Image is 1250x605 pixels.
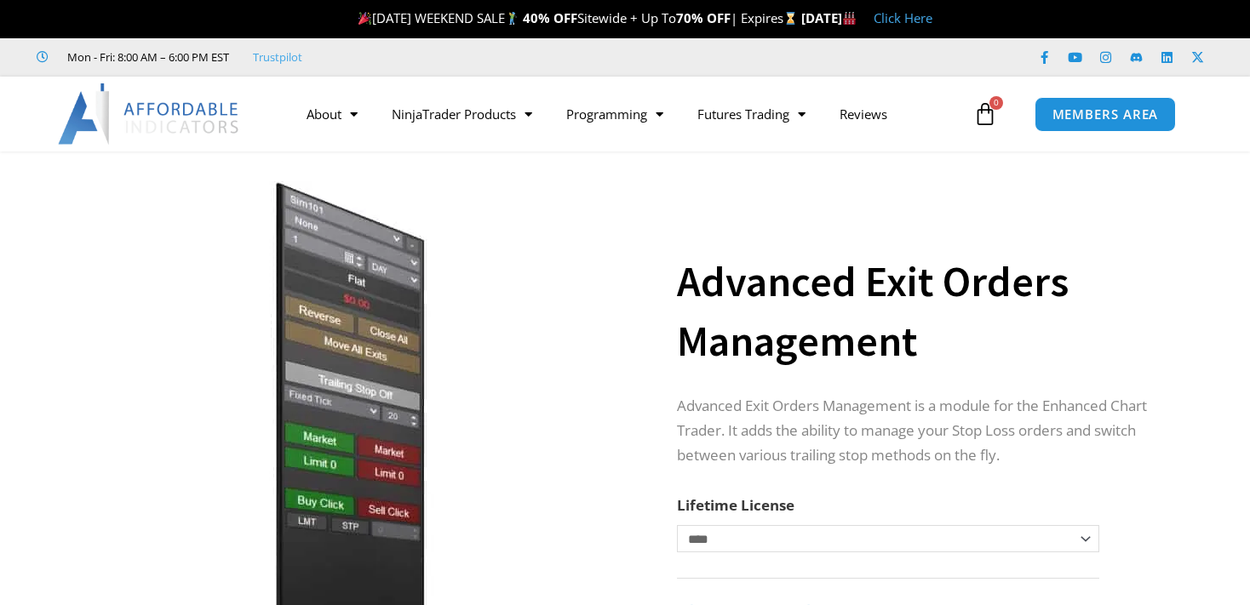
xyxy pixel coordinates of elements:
nav: Menu [290,94,970,134]
strong: 70% OFF [676,9,731,26]
span: Mon - Fri: 8:00 AM – 6:00 PM EST [63,47,229,67]
span: 0 [989,96,1003,110]
a: MEMBERS AREA [1035,97,1177,132]
a: NinjaTrader Products [375,94,549,134]
img: ⌛ [784,12,797,25]
img: 🏌️‍♂️ [506,12,519,25]
p: Advanced Exit Orders Management is a module for the Enhanced Chart Trader. It adds the ability to... [677,394,1174,468]
a: 0 [948,89,1023,139]
a: Reviews [823,94,904,134]
a: Click Here [874,9,932,26]
label: Lifetime License [677,495,794,515]
strong: 40% OFF [523,9,577,26]
span: [DATE] WEEKEND SALE Sitewide + Up To | Expires [354,9,801,26]
img: 🎉 [358,12,371,25]
a: Programming [549,94,680,134]
strong: [DATE] [801,9,857,26]
a: About [290,94,375,134]
span: MEMBERS AREA [1052,108,1159,121]
a: Trustpilot [253,47,302,67]
iframe: Secure payment input frame [829,602,983,603]
h1: Advanced Exit Orders Management [677,252,1174,371]
img: 🏭 [843,12,856,25]
a: Futures Trading [680,94,823,134]
img: LogoAI | Affordable Indicators – NinjaTrader [58,83,241,145]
